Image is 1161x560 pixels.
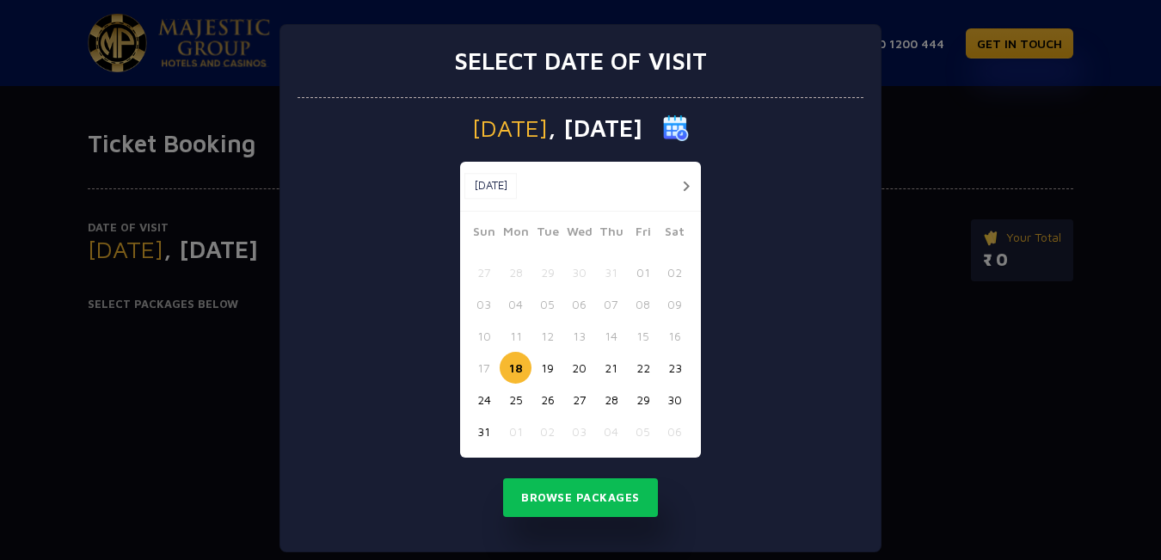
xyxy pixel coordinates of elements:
[500,352,531,384] button: 18
[531,320,563,352] button: 12
[563,415,595,447] button: 03
[531,256,563,288] button: 29
[468,222,500,246] span: Sun
[563,320,595,352] button: 13
[659,288,691,320] button: 09
[595,288,627,320] button: 07
[468,288,500,320] button: 03
[627,352,659,384] button: 22
[659,352,691,384] button: 23
[595,256,627,288] button: 31
[627,256,659,288] button: 01
[627,288,659,320] button: 08
[472,116,548,140] span: [DATE]
[563,288,595,320] button: 06
[563,352,595,384] button: 20
[659,415,691,447] button: 06
[627,384,659,415] button: 29
[595,222,627,246] span: Thu
[563,222,595,246] span: Wed
[468,256,500,288] button: 27
[627,320,659,352] button: 15
[659,256,691,288] button: 02
[531,222,563,246] span: Tue
[659,222,691,246] span: Sat
[531,352,563,384] button: 19
[500,415,531,447] button: 01
[663,115,689,141] img: calender icon
[563,384,595,415] button: 27
[595,320,627,352] button: 14
[500,222,531,246] span: Mon
[500,320,531,352] button: 11
[595,384,627,415] button: 28
[468,320,500,352] button: 10
[548,116,642,140] span: , [DATE]
[595,352,627,384] button: 21
[531,288,563,320] button: 05
[627,222,659,246] span: Fri
[500,256,531,288] button: 28
[531,384,563,415] button: 26
[659,384,691,415] button: 30
[503,478,658,518] button: Browse Packages
[627,415,659,447] button: 05
[500,384,531,415] button: 25
[500,288,531,320] button: 04
[531,415,563,447] button: 02
[468,384,500,415] button: 24
[595,415,627,447] button: 04
[468,352,500,384] button: 17
[464,173,517,199] button: [DATE]
[563,256,595,288] button: 30
[454,46,707,76] h3: Select date of visit
[468,415,500,447] button: 31
[659,320,691,352] button: 16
